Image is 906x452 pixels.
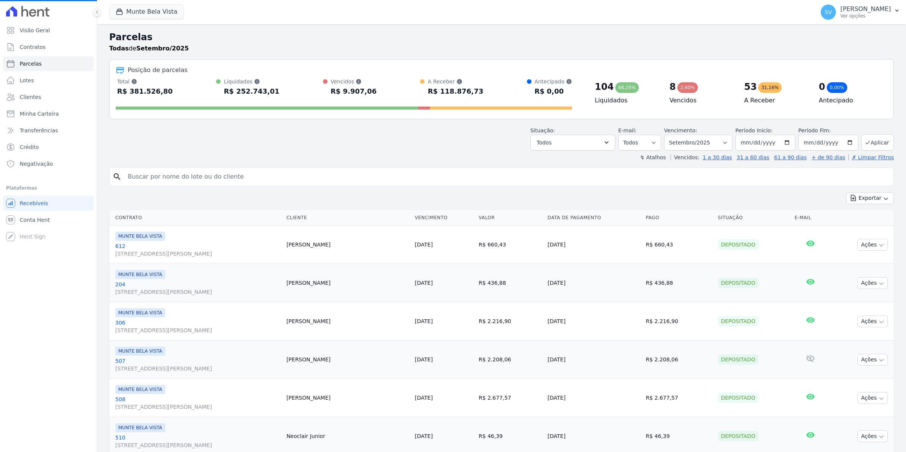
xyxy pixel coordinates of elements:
div: Vencidos [331,78,376,85]
button: Ações [857,315,888,327]
a: 507[STREET_ADDRESS][PERSON_NAME] [115,357,281,372]
button: Ações [857,392,888,404]
a: Recebíveis [3,196,94,211]
div: 0 [819,81,825,93]
a: Conta Hent [3,212,94,228]
td: [PERSON_NAME] [284,302,412,341]
span: Clientes [20,93,41,101]
div: R$ 381.526,80 [117,85,173,97]
td: [PERSON_NAME] [284,379,412,417]
td: R$ 660,43 [643,226,715,264]
span: Parcelas [20,60,42,67]
span: [STREET_ADDRESS][PERSON_NAME] [115,441,281,449]
span: Todos [537,138,552,147]
td: R$ 2.677,57 [643,379,715,417]
a: [DATE] [415,318,433,324]
div: 66,25% [615,82,639,93]
button: Munte Bela Vista [109,5,184,19]
td: [DATE] [545,226,643,264]
a: + de 90 dias [812,154,845,160]
a: 508[STREET_ADDRESS][PERSON_NAME] [115,395,281,411]
th: Valor [476,210,545,226]
td: [DATE] [545,264,643,302]
div: Plataformas [6,184,91,193]
a: Clientes [3,89,94,105]
a: 31 a 60 dias [737,154,769,160]
a: 306[STREET_ADDRESS][PERSON_NAME] [115,319,281,334]
td: [DATE] [545,379,643,417]
td: R$ 436,88 [476,264,545,302]
a: 61 a 90 dias [774,154,807,160]
button: Exportar [846,192,894,204]
span: Recebíveis [20,199,48,207]
a: [DATE] [415,395,433,401]
a: Contratos [3,39,94,55]
span: [STREET_ADDRESS][PERSON_NAME] [115,326,281,334]
span: [STREET_ADDRESS][PERSON_NAME] [115,365,281,372]
span: MUNTE BELA VISTA [115,385,165,394]
div: A Receber [428,78,483,85]
span: MUNTE BELA VISTA [115,347,165,356]
td: [PERSON_NAME] [284,226,412,264]
p: [PERSON_NAME] [840,5,891,13]
button: Ações [857,277,888,289]
button: SV [PERSON_NAME] Ver opções [815,2,906,23]
div: 0,00% [827,82,847,93]
a: [DATE] [415,433,433,439]
a: 510[STREET_ADDRESS][PERSON_NAME] [115,434,281,449]
div: R$ 9.907,06 [331,85,376,97]
a: Transferências [3,123,94,138]
div: Depositado [718,354,759,365]
label: E-mail: [618,127,637,133]
th: Data de Pagamento [545,210,643,226]
strong: Todas [109,45,129,52]
span: Lotes [20,77,34,84]
th: Contrato [109,210,284,226]
td: R$ 2.216,90 [643,302,715,341]
label: Vencimento: [664,127,697,133]
button: Todos [530,135,615,151]
div: Depositado [718,392,759,403]
p: Ver opções [840,13,891,19]
td: R$ 2.216,90 [476,302,545,341]
div: 31,16% [758,82,782,93]
div: Depositado [718,278,759,288]
label: Vencidos: [671,154,699,160]
a: Lotes [3,73,94,88]
h4: Liquidados [595,96,657,105]
a: Visão Geral [3,23,94,38]
span: MUNTE BELA VISTA [115,232,165,241]
a: 204[STREET_ADDRESS][PERSON_NAME] [115,281,281,296]
td: [DATE] [545,302,643,341]
label: ↯ Atalhos [640,154,666,160]
span: MUNTE BELA VISTA [115,423,165,432]
a: [DATE] [415,356,433,363]
label: Período Fim: [798,127,858,135]
span: MUNTE BELA VISTA [115,308,165,317]
span: Minha Carteira [20,110,59,118]
h4: A Receber [744,96,807,105]
a: [DATE] [415,242,433,248]
div: Depositado [718,316,759,326]
a: Negativação [3,156,94,171]
label: Situação: [530,127,555,133]
span: [STREET_ADDRESS][PERSON_NAME] [115,250,281,257]
h4: Vencidos [669,96,732,105]
input: Buscar por nome do lote ou do cliente [123,169,890,184]
a: 1 a 30 dias [703,154,732,160]
td: [PERSON_NAME] [284,341,412,379]
span: Conta Hent [20,216,50,224]
button: Ações [857,239,888,251]
span: Visão Geral [20,27,50,34]
span: [STREET_ADDRESS][PERSON_NAME] [115,403,281,411]
span: Negativação [20,160,53,168]
p: de [109,44,189,53]
td: [PERSON_NAME] [284,264,412,302]
th: Vencimento [412,210,476,226]
button: Ações [857,354,888,366]
td: R$ 436,88 [643,264,715,302]
div: 104 [595,81,614,93]
div: Total [117,78,173,85]
span: SV [825,9,832,15]
td: R$ 2.208,06 [476,341,545,379]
